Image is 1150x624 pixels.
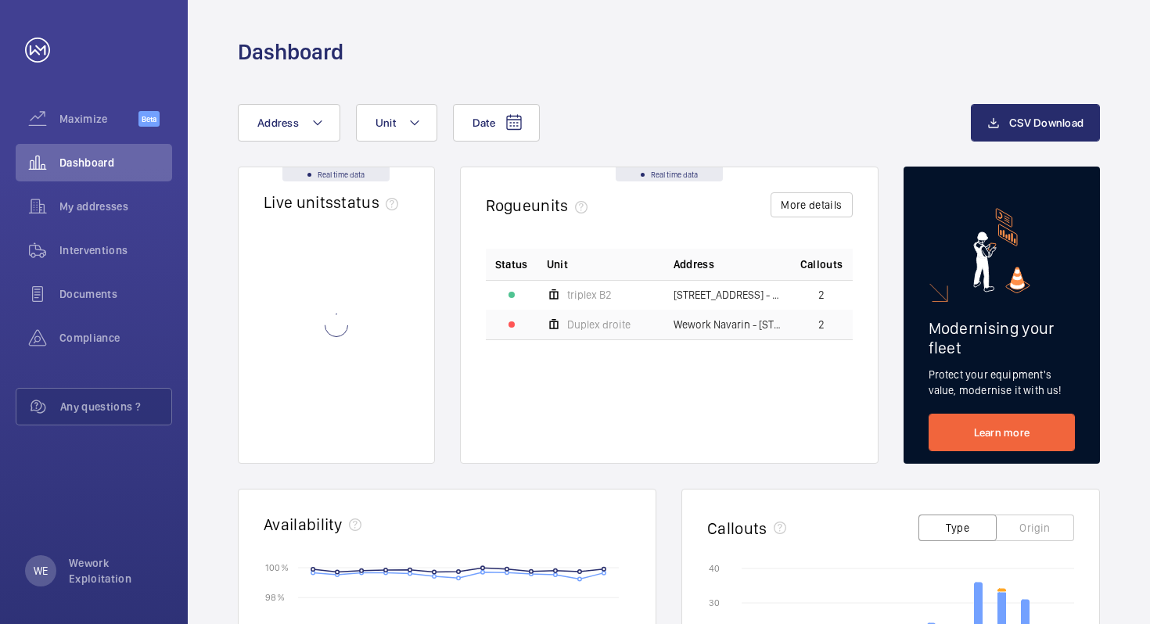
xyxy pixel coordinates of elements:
text: 30 [709,597,720,608]
text: 100 % [265,561,289,572]
button: Origin [996,515,1074,541]
a: Learn more [929,414,1076,451]
span: My addresses [59,199,172,214]
h2: Callouts [707,518,767,538]
span: Beta [138,111,160,127]
h2: Live units [264,192,404,212]
span: Wework Navarin - [STREET_ADDRESS] [674,319,782,330]
span: Address [257,117,299,129]
span: triplex B2 [567,289,612,300]
button: Type [918,515,997,541]
text: 98 % [265,592,285,603]
img: marketing-card.svg [973,208,1030,293]
button: Date [453,104,540,142]
span: Date [473,117,495,129]
h2: Availability [264,515,343,534]
p: Wework Exploitation [69,555,163,586]
h2: Rogue [486,195,594,215]
button: More details [771,192,852,217]
span: 2 [818,289,825,300]
div: Real time data [616,167,723,181]
h2: Modernising your fleet [929,318,1076,357]
p: WE [34,563,48,579]
span: Unit [376,117,396,129]
span: Maximize [59,111,138,127]
span: Address [674,256,714,272]
span: 2 [818,319,825,330]
span: Documents [59,286,172,302]
p: Protect your equipment's value, modernise it with us! [929,367,1076,398]
button: CSV Download [971,104,1100,142]
span: units [531,195,594,215]
span: Unit [547,256,568,272]
span: Any questions ? [60,399,171,414]
span: CSV Download [1009,117,1084,129]
span: Interventions [59,242,172,258]
span: [STREET_ADDRESS] - [STREET_ADDRESS] [674,289,782,300]
button: Address [238,104,340,142]
div: Real time data [282,167,390,181]
span: Dashboard [59,155,172,170]
text: 40 [709,563,720,574]
h1: Dashboard [238,38,343,66]
p: Status [495,256,528,272]
button: Unit [356,104,437,142]
span: Callouts [800,256,843,272]
span: Duplex droite [567,319,631,330]
span: Compliance [59,330,172,346]
span: status [333,192,404,212]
